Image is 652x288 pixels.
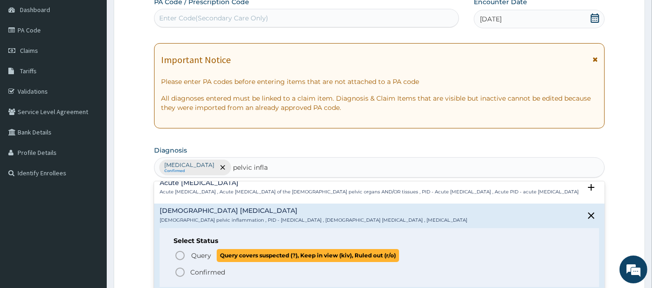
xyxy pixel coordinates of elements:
span: Tariffs [20,67,37,75]
div: Chat with us now [48,52,156,64]
textarea: Type your message and hit 'Enter' [5,191,177,223]
small: Confirmed [164,169,214,173]
span: Dashboard [20,6,50,14]
span: Query covers suspected (?), Keep in view (kiv), Ruled out (r/o) [217,249,399,262]
span: Query [191,251,211,260]
i: close select status [586,210,597,221]
h6: Select Status [174,237,586,244]
i: status option filled [174,267,186,278]
div: Enter Code(Secondary Care Only) [159,13,268,23]
p: [DEMOGRAPHIC_DATA] pelvic inflammation , PID - [MEDICAL_DATA] , [DEMOGRAPHIC_DATA] [MEDICAL_DATA]... [160,217,467,224]
h4: [DEMOGRAPHIC_DATA] [MEDICAL_DATA] [160,207,467,214]
span: We're online! [54,85,128,179]
h1: Important Notice [161,55,231,65]
i: status option query [174,250,186,261]
i: open select status [586,182,597,193]
label: Diagnosis [154,146,187,155]
p: Please enter PA codes before entering items that are not attached to a PA code [161,77,598,86]
p: [MEDICAL_DATA] [164,161,214,169]
span: [DATE] [480,14,502,24]
h4: Acute [MEDICAL_DATA] [160,179,579,186]
div: Minimize live chat window [152,5,174,27]
p: Confirmed [190,268,225,277]
p: All diagnoses entered must be linked to a claim item. Diagnosis & Claim Items that are visible bu... [161,94,598,112]
span: remove selection option [219,163,227,172]
span: Claims [20,46,38,55]
p: Acute [MEDICAL_DATA] , Acute [MEDICAL_DATA] of the [DEMOGRAPHIC_DATA] pelvic organs AND/OR tissue... [160,189,579,195]
img: d_794563401_company_1708531726252_794563401 [17,46,38,70]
